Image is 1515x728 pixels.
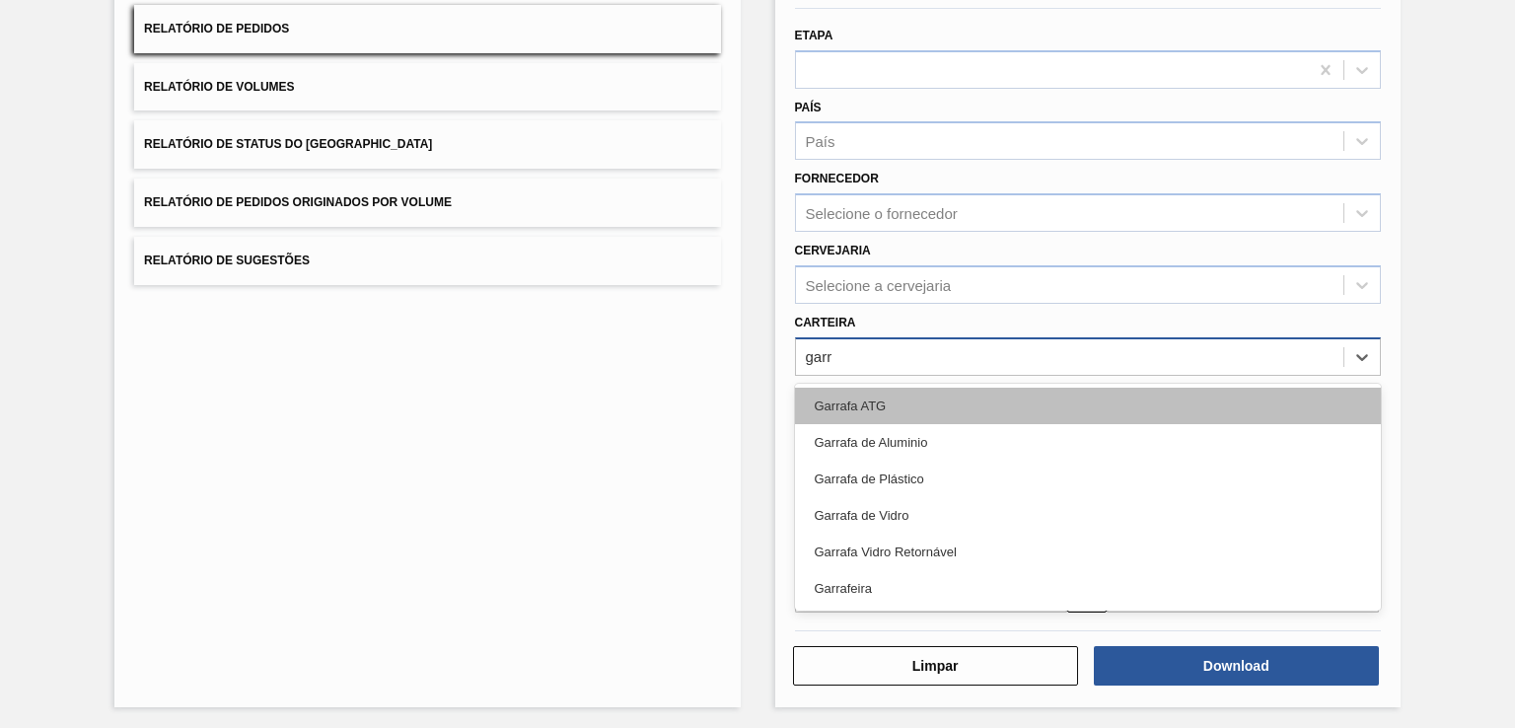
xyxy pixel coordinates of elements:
label: Cervejaria [795,244,871,257]
div: Garrafa de Aluminio [795,424,1381,461]
button: Relatório de Volumes [134,63,720,111]
label: Etapa [795,29,833,42]
div: Selecione a cervejaria [806,276,952,293]
button: Relatório de Pedidos [134,5,720,53]
div: Garrafa de Plástico [795,461,1381,497]
label: País [795,101,822,114]
div: Selecione o fornecedor [806,205,958,222]
button: Relatório de Pedidos Originados por Volume [134,179,720,227]
span: Relatório de Pedidos Originados por Volume [144,195,452,209]
span: Relatório de Pedidos [144,22,289,36]
button: Limpar [793,646,1078,686]
label: Fornecedor [795,172,879,185]
span: Relatório de Status do [GEOGRAPHIC_DATA] [144,137,432,151]
div: Garrafeira [795,570,1381,607]
div: Garrafa de Vidro [795,497,1381,534]
div: Garrafa Vidro Retornável [795,534,1381,570]
button: Relatório de Sugestões [134,237,720,285]
span: Relatório de Volumes [144,80,294,94]
span: Relatório de Sugestões [144,254,310,267]
button: Download [1094,646,1379,686]
button: Relatório de Status do [GEOGRAPHIC_DATA] [134,120,720,169]
div: Garrafa ATG [795,388,1381,424]
div: País [806,133,835,150]
label: Carteira [795,316,856,329]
